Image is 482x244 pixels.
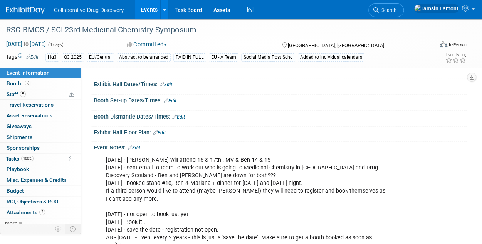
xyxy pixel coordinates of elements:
[153,130,166,136] a: Edit
[94,111,467,121] div: Booth Dismantle Dates/Times:
[23,80,30,86] span: Booth not reserved yet
[6,156,34,162] span: Tasks
[0,197,81,207] a: ROI, Objectives & ROO
[7,134,32,140] span: Shipments
[241,53,295,61] div: Social Media Post Schd
[0,164,81,175] a: Playbook
[117,53,171,61] div: Abstract to be arranged
[160,82,172,87] a: Edit
[94,78,467,88] div: Exhibit Hall Dates/Times:
[7,80,30,86] span: Booth
[172,114,185,120] a: Edit
[20,91,26,97] span: 5
[445,53,466,57] div: Event Rating
[69,91,74,98] span: Potential Scheduling Conflict -- at least one attendee is tagged in another overlapping event.
[209,53,238,61] div: EU - A Team
[54,7,124,13] span: Collaborative Drug Discovery
[400,40,467,52] div: Event Format
[0,175,81,185] a: Misc. Expenses & Credits
[62,53,84,61] div: Q3 2025
[0,89,81,100] a: Staff5
[6,53,39,62] td: Tags
[26,54,39,60] a: Edit
[7,69,50,76] span: Event Information
[7,102,54,108] span: Travel Reservations
[7,177,67,183] span: Misc. Expenses & Credits
[7,209,45,215] span: Attachments
[5,220,17,226] span: more
[0,100,81,110] a: Travel Reservations
[164,98,176,103] a: Edit
[0,143,81,153] a: Sponsorships
[52,224,65,234] td: Personalize Event Tab Strip
[21,156,34,161] span: 100%
[448,42,467,47] div: In-Person
[0,110,81,121] a: Asset Reservations
[7,112,52,119] span: Asset Reservations
[6,41,46,47] span: [DATE] [DATE]
[6,7,45,14] img: ExhibitDay
[379,7,396,13] span: Search
[0,207,81,218] a: Attachments2
[7,91,26,97] span: Staff
[0,132,81,142] a: Shipments
[94,95,467,105] div: Booth Set-up Dates/Times:
[7,188,24,194] span: Budget
[87,53,114,61] div: EU/Central
[7,166,29,172] span: Playbook
[22,41,30,47] span: to
[7,145,40,151] span: Sponsorships
[0,218,81,229] a: more
[128,145,140,151] a: Edit
[298,53,364,61] div: Added to individual calendars
[0,154,81,164] a: Tasks100%
[124,41,170,49] button: Committed
[39,209,45,215] span: 2
[173,53,206,61] div: PAID IN FULL
[94,127,467,137] div: Exhibit Hall Floor Plan:
[288,42,384,48] span: [GEOGRAPHIC_DATA], [GEOGRAPHIC_DATA]
[47,42,64,47] span: (4 days)
[94,142,467,152] div: Event Notes:
[368,3,404,17] a: Search
[7,198,58,205] span: ROI, Objectives & ROO
[0,78,81,89] a: Booth
[45,53,59,61] div: Hg3
[0,186,81,196] a: Budget
[0,68,81,78] a: Event Information
[414,4,459,13] img: Tamsin Lamont
[440,41,447,47] img: Format-Inperson.png
[65,224,81,234] td: Toggle Event Tabs
[0,121,81,132] a: Giveaways
[3,23,427,37] div: RSC-BMCS / SCI 23rd Medicinal Chemistry Symposium
[7,123,32,129] span: Giveaways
